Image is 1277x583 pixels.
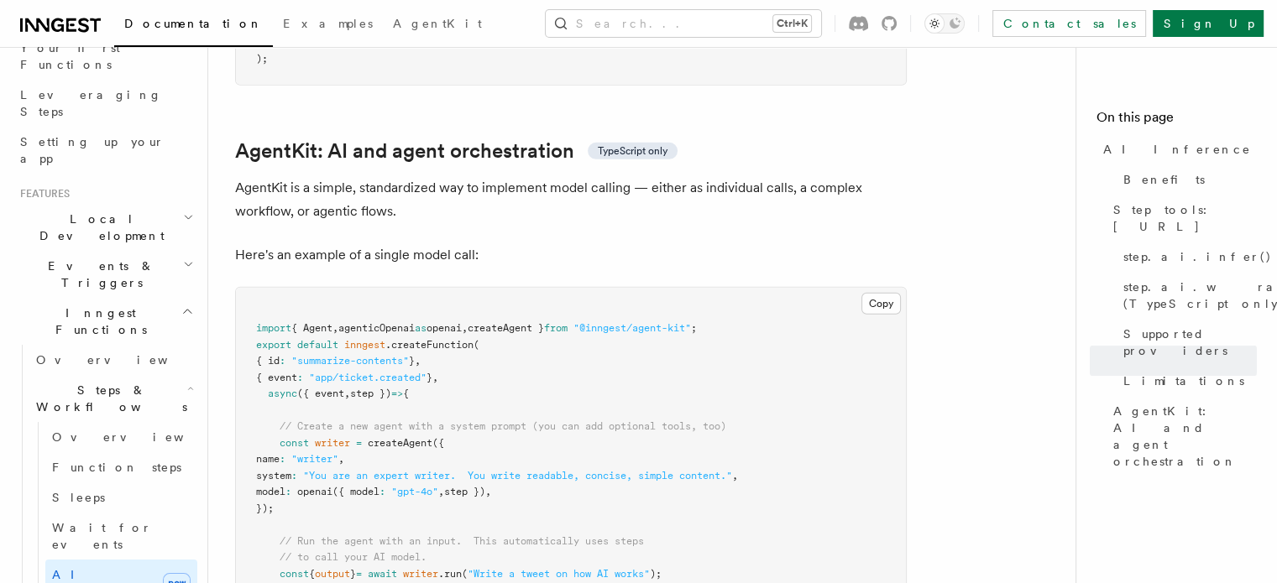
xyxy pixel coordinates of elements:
a: Leveraging Steps [13,80,197,127]
span: openai [297,486,332,497]
p: Here's an example of a single model call: [235,243,907,267]
span: : [280,355,285,367]
span: Supported providers [1123,325,1257,359]
span: Steps & Workflows [29,382,187,415]
span: } [427,372,432,383]
span: agenticOpenai [338,322,415,334]
span: Local Development [13,211,183,244]
span: }); [256,502,274,514]
span: Limitations [1123,372,1244,389]
a: Contact sales [992,10,1146,37]
span: } [350,568,356,580]
button: Inngest Functions [13,298,197,345]
button: Local Development [13,204,197,251]
a: Overview [29,345,197,375]
span: writer [315,437,350,449]
span: Function steps [52,461,181,474]
span: openai [427,322,462,334]
a: step.ai.infer() [1117,242,1257,272]
span: , [344,388,350,399]
span: "writer" [291,453,338,465]
span: { id [256,355,280,367]
span: : [291,470,297,481]
a: Supported providers [1117,319,1257,366]
a: Documentation [114,5,273,47]
span: Features [13,187,70,200]
span: = [356,437,362,449]
span: { Agent [291,322,332,334]
span: Setting up your app [20,135,165,165]
a: AgentKit: AI and agent orchestrationTypeScript only [235,139,678,163]
span: Examples [283,17,373,30]
span: } [256,37,262,49]
span: .run [438,568,462,580]
span: const [280,437,309,449]
span: // Create a new agent with a system prompt (you can add optional tools, too) [280,420,726,432]
span: , [485,486,491,497]
span: Inngest Functions [13,305,181,338]
span: "You are an expert writer. You write readable, concise, simple content." [303,470,732,481]
span: ; [691,322,697,334]
span: { [309,568,315,580]
button: Toggle dark mode [924,13,965,34]
span: { event [256,372,297,383]
span: , [462,322,468,334]
span: , [415,355,421,367]
span: "summarize-contents" [291,355,409,367]
a: Limitations [1117,366,1257,396]
span: Wait for events [52,521,152,551]
span: // Run the agent with an input. This automatically uses steps [280,535,644,547]
span: , [262,37,268,49]
a: AI Inference [1096,134,1257,164]
span: AgentKit [393,17,482,30]
button: Copy [861,293,901,315]
span: => [391,388,403,399]
span: createAgent [368,437,432,449]
span: inngest [344,339,385,351]
span: step.ai.infer() [1123,248,1272,265]
span: createAgent } [468,322,544,334]
span: "gpt-4o" [391,486,438,497]
span: from [544,322,568,334]
span: output [315,568,350,580]
span: } [409,355,415,367]
span: , [332,322,338,334]
a: Step tools: [URL] [1107,195,1257,242]
span: const [280,568,309,580]
span: ( [462,568,468,580]
span: : [280,453,285,465]
span: step }) [444,486,485,497]
span: // to call your AI model. [280,551,427,563]
span: system [256,470,291,481]
a: Benefits [1117,164,1257,195]
span: Events & Triggers [13,258,183,291]
a: Setting up your app [13,127,197,174]
kbd: Ctrl+K [773,15,811,32]
span: ); [256,53,268,65]
span: Sleeps [52,491,105,504]
span: : [285,486,291,497]
span: .createFunction [385,339,474,351]
span: step }) [350,388,391,399]
h4: On this page [1096,107,1257,134]
span: AI Inference [1103,141,1251,158]
span: as [415,322,427,334]
span: , [732,470,738,481]
span: { [403,388,409,399]
span: Documentation [124,17,263,30]
span: AgentKit: AI and agent orchestration [1113,403,1257,470]
span: : [297,372,303,383]
span: , [338,453,344,465]
span: Step tools: [URL] [1113,201,1257,235]
span: "app/ticket.created" [309,372,427,383]
span: default [297,339,338,351]
span: export [256,339,291,351]
p: AgentKit is a simple, standardized way to implement model calling — either as individual calls, a... [235,176,907,223]
button: Events & Triggers [13,251,197,298]
button: Search...Ctrl+K [546,10,821,37]
a: Function steps [45,452,197,482]
span: name [256,453,280,465]
span: "Write a tweet on how AI works" [468,568,650,580]
span: Leveraging Steps [20,88,162,118]
a: Overview [45,422,197,452]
